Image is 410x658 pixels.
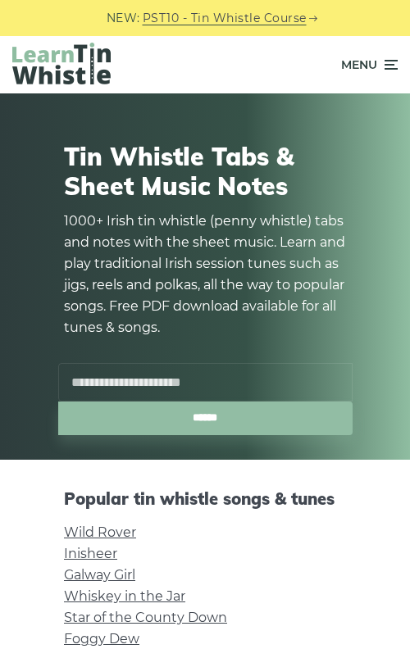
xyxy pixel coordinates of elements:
h1: Tin Whistle Tabs & Sheet Music Notes [64,142,346,201]
a: Whiskey in the Jar [64,588,185,604]
a: Galway Girl [64,567,135,583]
span: Menu [341,44,377,85]
img: LearnTinWhistle.com [12,43,111,84]
a: Wild Rover [64,524,136,540]
a: Inisheer [64,546,117,561]
h2: Popular tin whistle songs & tunes [64,489,346,509]
a: Foggy Dew [64,631,139,647]
p: 1000+ Irish tin whistle (penny whistle) tabs and notes with the sheet music. Learn and play tradi... [64,211,346,338]
a: Star of the County Down [64,610,227,625]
